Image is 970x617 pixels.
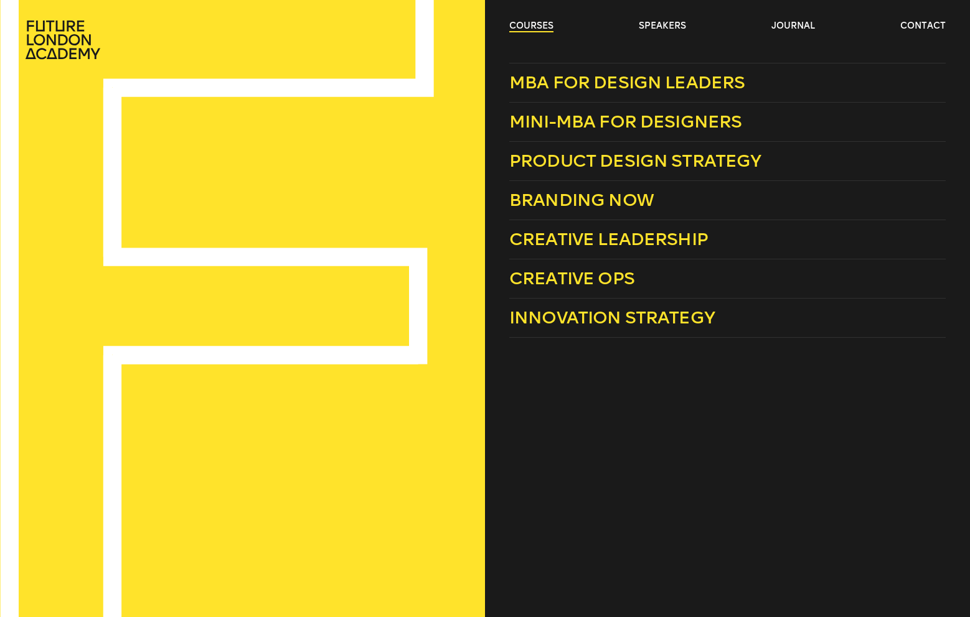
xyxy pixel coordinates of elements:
[509,259,946,299] a: Creative Ops
[509,63,946,103] a: MBA for Design Leaders
[509,72,745,93] span: MBA for Design Leaders
[639,20,686,32] a: speakers
[509,307,715,328] span: Innovation Strategy
[509,220,946,259] a: Creative Leadership
[771,20,815,32] a: journal
[509,151,761,171] span: Product Design Strategy
[509,229,708,249] span: Creative Leadership
[509,103,946,142] a: Mini-MBA for Designers
[509,142,946,181] a: Product Design Strategy
[900,20,946,32] a: contact
[509,111,742,132] span: Mini-MBA for Designers
[509,299,946,338] a: Innovation Strategy
[509,268,634,289] span: Creative Ops
[509,190,654,210] span: Branding Now
[509,20,553,32] a: courses
[509,181,946,220] a: Branding Now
